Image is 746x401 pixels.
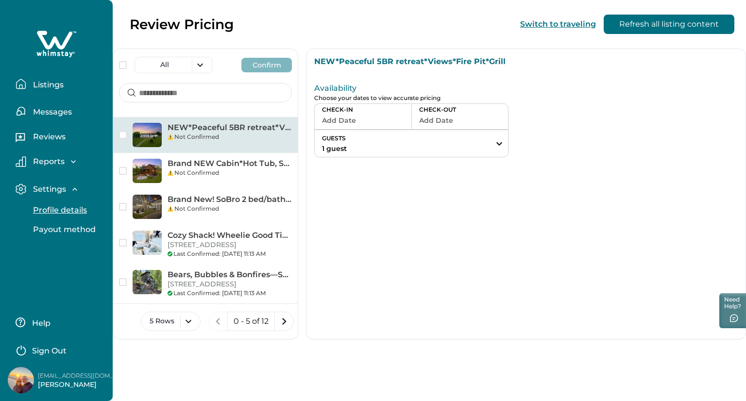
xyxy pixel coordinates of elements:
[241,58,292,72] button: Confirm
[604,15,734,34] button: Refresh all listing content
[119,167,127,175] button: checkbox
[227,312,275,331] button: 0 - 5 of 12
[16,184,105,195] button: Settings
[168,195,292,204] p: Brand New! SoBro 2 bed/bath/HOT TUB, Firepit, WIFI
[16,340,102,359] button: Sign Out
[16,74,105,94] button: Listings
[168,240,292,250] p: [STREET_ADDRESS]
[168,159,292,168] p: Brand NEW Cabin*Hot Tub, Spacious Rooms*King Beds
[168,168,292,177] div: Not Confirmed
[520,19,596,29] button: Switch to traveling
[168,280,292,289] p: [STREET_ADDRESS]
[130,16,234,33] p: Review Pricing
[8,367,34,393] img: Whimstay Host
[22,200,112,220] button: Profile details
[314,84,509,93] p: Availability
[16,156,105,167] button: Reports
[38,371,116,381] p: [EMAIL_ADDRESS][DOMAIN_NAME]
[29,318,51,328] p: Help
[168,250,292,258] div: Last Confirmed: [DATE] 11:13 AM
[322,114,404,127] button: Add Date
[30,157,65,167] p: Reports
[30,80,64,90] p: Listings
[168,123,292,133] p: NEW*Peaceful 5BR retreat*Views*Fire Pit*Grill
[315,142,354,156] button: 1 guest
[16,313,102,332] button: Help
[419,114,501,127] button: Add Date
[315,130,508,157] button: GUESTS1 guest
[30,225,96,234] p: Payout method
[168,231,292,240] p: Cozy Shack! Wheelie Good Time:Trail & Tales Await
[208,312,228,331] button: previous page
[314,95,509,102] p: Choose your dates to view accurate pricing
[322,106,404,114] p: CHECK-IN
[16,200,105,239] div: Settings
[133,159,162,183] img: Brand NEW Cabin*Hot Tub, Spacious Rooms*King Beds
[30,132,66,142] p: Reviews
[133,270,162,294] img: Bears, Bubbles & Bonfires—Smoky Mtn Bliss! HOT TUB
[30,184,66,194] p: Settings
[168,133,292,141] div: Not Confirmed
[168,270,292,280] p: Bears, Bubbles & Bonfires—Smoky Mtn Bliss! HOT TUB
[22,220,112,239] button: Payout method
[30,107,72,117] p: Messages
[315,131,354,142] p: GUESTS
[119,203,127,211] button: checkbox
[135,57,212,73] button: All
[30,205,87,215] p: Profile details
[133,231,162,255] img: Cozy Shack! Wheelie Good Time:Trail & Tales Await
[16,129,105,148] button: Reviews
[168,289,292,298] div: Last Confirmed: [DATE] 11:13 AM
[314,57,738,67] p: NEW*Peaceful 5BR retreat*Views*Fire Pit*Grill
[32,346,67,356] p: Sign Out
[133,195,162,219] img: Brand New! SoBro 2 bed/bath/HOT TUB, Firepit, WIFI
[119,278,127,286] button: checkbox
[419,106,501,114] p: CHECK-OUT
[38,380,116,390] p: [PERSON_NAME]
[133,123,162,147] img: NEW*Peaceful 5BR retreat*Views*Fire Pit*Grill
[168,204,292,213] div: Not Confirmed
[234,317,269,326] p: 0 - 5 of 12
[141,312,201,331] button: 5 Rows
[119,131,127,139] button: checkbox
[119,239,127,247] button: checkbox
[274,312,294,331] button: next page
[16,101,105,121] button: Messages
